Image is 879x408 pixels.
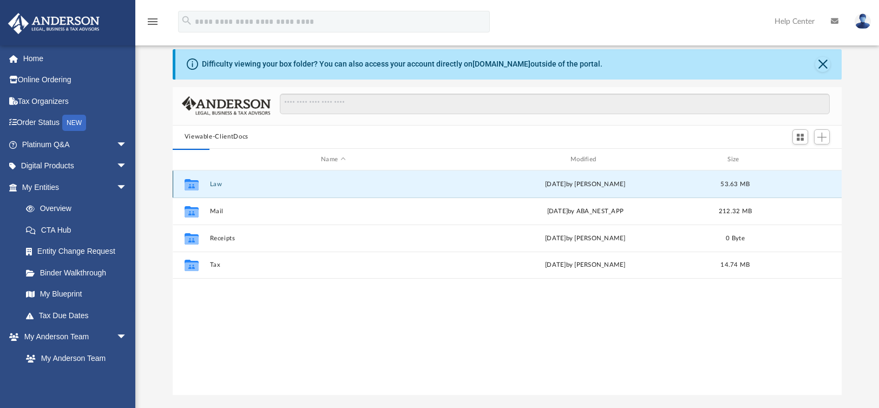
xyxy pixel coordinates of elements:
a: Digital Productsarrow_drop_down [8,155,143,177]
a: My Entitiesarrow_drop_down [8,176,143,198]
div: grid [173,170,842,394]
div: [DATE] by [PERSON_NAME] [462,180,709,189]
a: Order StatusNEW [8,112,143,134]
button: Close [815,57,830,72]
div: [DATE] by ABA_NEST_APP [462,207,709,216]
a: My Anderson Teamarrow_drop_down [8,326,138,348]
a: Platinum Q&Aarrow_drop_down [8,134,143,155]
div: Name [209,155,456,164]
button: Receipts [209,235,457,242]
button: Tax [209,262,457,269]
button: Add [814,129,830,144]
span: 212.32 MB [719,208,752,214]
span: 53.63 MB [720,181,750,187]
div: id [177,155,204,164]
i: menu [146,15,159,28]
a: [DOMAIN_NAME] [473,60,530,68]
div: [DATE] by [PERSON_NAME] [462,261,709,271]
input: Search files and folders [280,94,830,114]
div: id [762,155,837,164]
i: search [181,15,193,27]
span: arrow_drop_down [116,134,138,156]
a: Home [8,48,143,69]
button: Law [209,181,457,188]
a: CTA Hub [15,219,143,241]
a: Overview [15,198,143,220]
a: Binder Walkthrough [15,262,143,284]
a: My Blueprint [15,284,138,305]
div: NEW [62,115,86,131]
a: Anderson System [15,369,138,391]
img: Anderson Advisors Platinum Portal [5,13,103,34]
div: Size [713,155,757,164]
a: Tax Organizers [8,90,143,112]
a: Entity Change Request [15,241,143,262]
div: Difficulty viewing your box folder? You can also access your account directly on outside of the p... [202,58,602,70]
span: 0 Byte [726,235,745,241]
img: User Pic [855,14,871,29]
a: My Anderson Team [15,347,133,369]
a: Tax Due Dates [15,305,143,326]
button: Mail [209,208,457,215]
span: arrow_drop_down [116,176,138,199]
div: [DATE] by [PERSON_NAME] [462,234,709,244]
div: Modified [461,155,709,164]
span: arrow_drop_down [116,155,138,177]
button: Viewable-ClientDocs [185,132,248,142]
a: Online Ordering [8,69,143,91]
span: arrow_drop_down [116,326,138,348]
button: Switch to Grid View [792,129,809,144]
a: menu [146,21,159,28]
span: 14.74 MB [720,262,750,268]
